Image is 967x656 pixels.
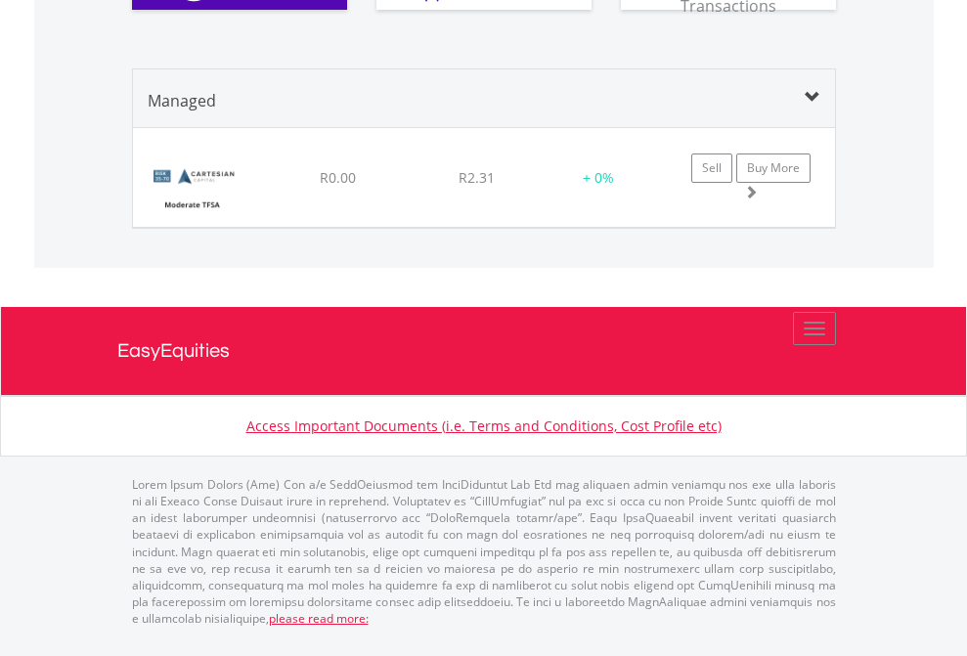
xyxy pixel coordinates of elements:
span: R2.31 [459,168,495,187]
a: EasyEquities [117,307,851,395]
span: Managed [148,90,216,111]
div: + 0% [549,168,648,188]
a: please read more: [269,610,369,627]
span: R0.00 [320,168,356,187]
img: Cartesian_Bundle_Moderate_TFSA.png [143,153,242,222]
a: Access Important Documents (i.e. Terms and Conditions, Cost Profile etc) [246,416,722,435]
a: Buy More [736,153,811,183]
p: Lorem Ipsum Dolors (Ame) Con a/e SeddOeiusmod tem InciDiduntut Lab Etd mag aliquaen admin veniamq... [132,476,836,627]
a: Sell [691,153,732,183]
